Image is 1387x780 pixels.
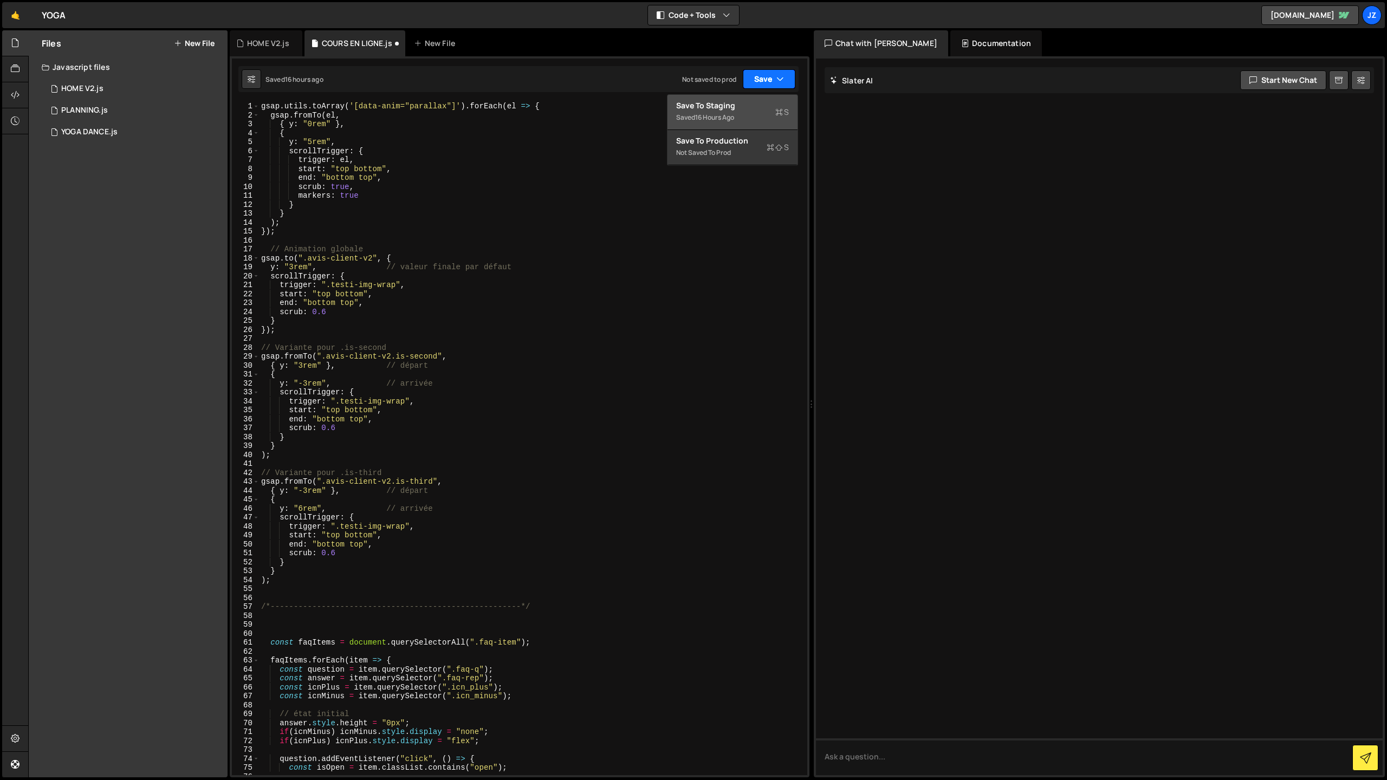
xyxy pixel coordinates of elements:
div: Not saved to prod [682,75,736,84]
div: 68 [232,701,260,710]
div: Documentation [950,30,1042,56]
div: 16 hours ago [285,75,323,84]
div: 19 [232,263,260,272]
div: Save to Staging [676,100,789,111]
a: 🤙 [2,2,29,28]
div: 73 [232,745,260,755]
div: 37 [232,424,260,433]
div: 75 [232,763,260,772]
div: 22 [232,290,260,299]
div: 39 [232,441,260,451]
span: S [767,142,789,153]
div: 71 [232,727,260,737]
div: 27 [232,334,260,343]
div: 36 [232,415,260,424]
button: Save to ProductionS Not saved to prod [667,130,798,165]
div: 69 [232,710,260,719]
div: 65 [232,674,260,683]
div: 14442/38077.js [42,121,228,143]
div: 4 [232,129,260,138]
div: 17 [232,245,260,254]
div: 50 [232,540,260,549]
button: Save to StagingS Saved16 hours ago [667,95,798,130]
div: 74 [232,755,260,764]
div: 49 [232,531,260,540]
div: 25 [232,316,260,326]
div: 55 [232,584,260,594]
div: 54 [232,576,260,585]
h2: Files [42,37,61,49]
div: 14442/37210.js [42,78,228,100]
div: 6 [232,147,260,156]
div: 35 [232,406,260,415]
div: 2 [232,111,260,120]
div: 34 [232,397,260,406]
div: 18 [232,254,260,263]
div: 24 [232,308,260,317]
div: 42 [232,469,260,478]
div: 61 [232,638,260,647]
div: 15 [232,227,260,236]
div: COURS EN LIGNE.js [322,38,392,49]
button: Save [743,69,795,89]
div: 23 [232,298,260,308]
div: 13 [232,209,260,218]
div: 58 [232,612,260,621]
div: 9 [232,173,260,183]
button: Start new chat [1240,70,1326,90]
div: 43 [232,477,260,486]
div: Saved [676,111,789,124]
div: 16 hours ago [695,113,734,122]
div: 56 [232,594,260,603]
div: 44 [232,486,260,496]
div: 12 [232,200,260,210]
div: 8 [232,165,260,174]
div: 3 [232,120,260,129]
button: Code + Tools [648,5,739,25]
div: Saved [265,75,323,84]
div: 32 [232,379,260,388]
div: 38 [232,433,260,442]
div: 70 [232,719,260,728]
div: 51 [232,549,260,558]
div: 60 [232,629,260,639]
div: 40 [232,451,260,460]
div: 72 [232,737,260,746]
div: Not saved to prod [676,146,789,159]
div: 29 [232,352,260,361]
div: Chat with [PERSON_NAME] [814,30,948,56]
div: 30 [232,361,260,370]
button: New File [174,39,215,48]
div: 41 [232,459,260,469]
div: 14 [232,218,260,227]
div: YOGA [42,9,66,22]
div: 45 [232,495,260,504]
div: 59 [232,620,260,629]
div: 47 [232,513,260,522]
div: 62 [232,647,260,656]
a: JZ [1362,5,1382,25]
div: 52 [232,558,260,567]
h2: Slater AI [830,75,873,86]
div: 26 [232,326,260,335]
div: 53 [232,567,260,576]
div: Javascript files [29,56,228,78]
div: 1 [232,102,260,111]
div: 16 [232,236,260,245]
div: 46 [232,504,260,513]
div: PLANNING.js [61,106,108,115]
div: HOME V2.js [247,38,289,49]
div: 20 [232,272,260,281]
div: 66 [232,683,260,692]
div: 31 [232,370,260,379]
div: 10 [232,183,260,192]
div: Save to Production [676,135,789,146]
div: 21 [232,281,260,290]
div: HOME V2.js [61,84,103,94]
div: YOGA DANCE.js [61,127,118,137]
div: 11 [232,191,260,200]
div: 5 [232,138,260,147]
a: [DOMAIN_NAME] [1261,5,1359,25]
div: New File [414,38,459,49]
